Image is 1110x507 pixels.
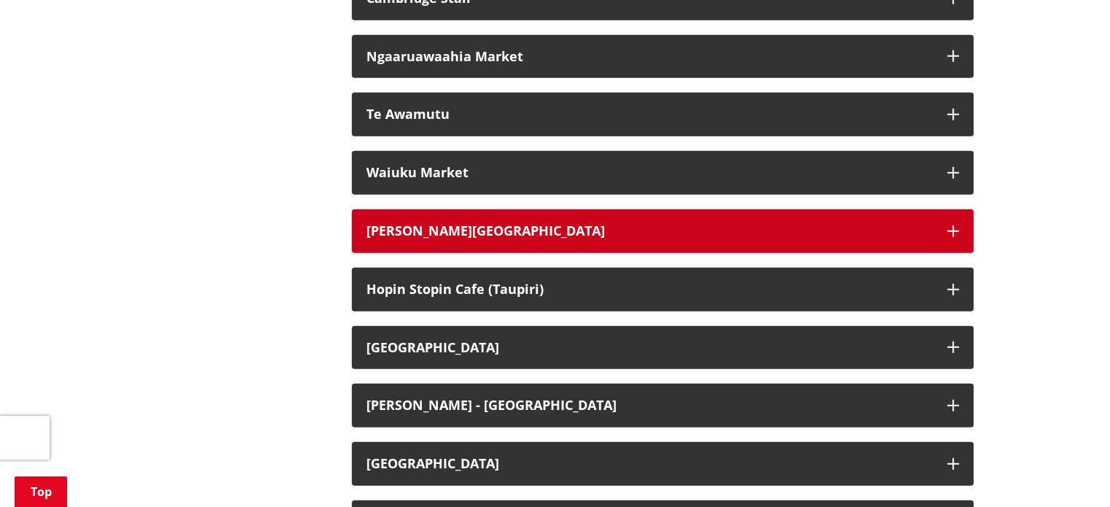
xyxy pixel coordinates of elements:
[352,93,974,136] button: Te Awamutu
[366,457,933,471] div: [GEOGRAPHIC_DATA]
[352,268,974,311] button: Hopin Stopin Cafe (Taupiri)
[352,384,974,427] button: [PERSON_NAME] - [GEOGRAPHIC_DATA]
[352,209,974,253] button: [PERSON_NAME][GEOGRAPHIC_DATA]
[366,398,933,413] div: [PERSON_NAME] - [GEOGRAPHIC_DATA]
[366,341,933,355] div: [GEOGRAPHIC_DATA]
[352,151,974,195] button: Waiuku Market
[15,476,67,507] a: Top
[366,282,933,297] div: Hopin Stopin Cafe (Taupiri)
[366,224,933,239] div: [PERSON_NAME][GEOGRAPHIC_DATA]
[352,35,974,79] button: Ngaaruawaahia Market
[352,326,974,370] button: [GEOGRAPHIC_DATA]
[366,50,933,64] div: Ngaaruawaahia Market
[352,442,974,486] button: [GEOGRAPHIC_DATA]
[366,166,933,180] div: Waiuku Market
[1043,446,1095,498] iframe: Messenger Launcher
[366,107,933,122] div: Te Awamutu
